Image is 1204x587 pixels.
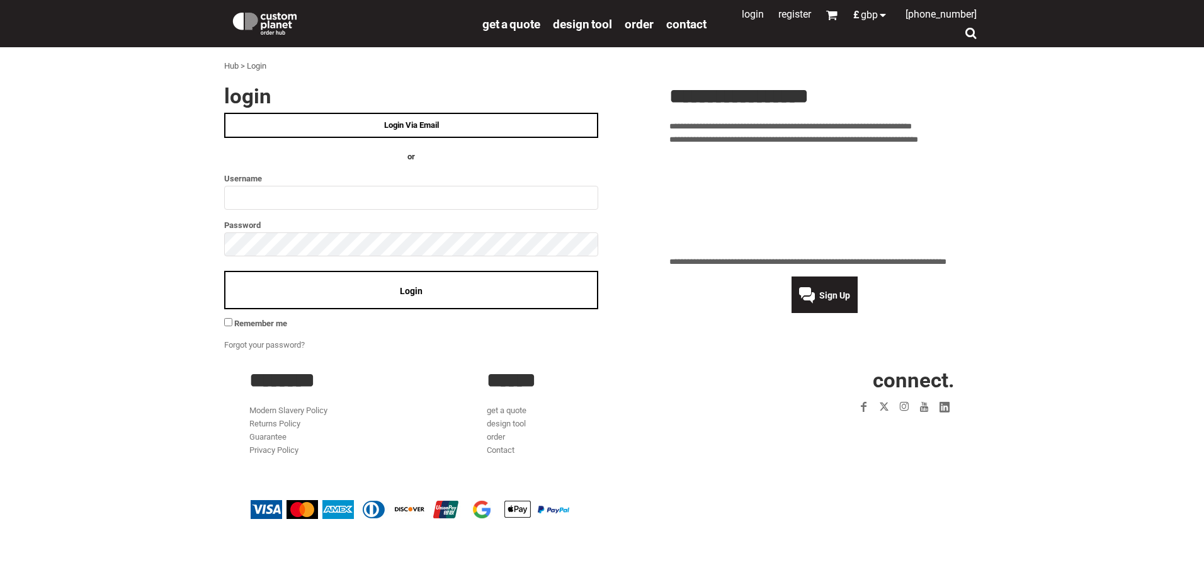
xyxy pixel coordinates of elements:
[778,8,811,20] a: Register
[487,406,526,415] a: get a quote
[224,318,232,326] input: Remember me
[861,10,878,20] span: GBP
[251,500,282,519] img: Visa
[358,500,390,519] img: Diners Club
[224,86,598,106] h2: Login
[224,340,305,350] a: Forgot your password?
[625,16,654,31] a: order
[249,432,287,442] a: Guarantee
[224,61,239,71] a: Hub
[538,506,569,513] img: PayPal
[742,8,764,20] a: Login
[725,370,955,390] h2: CONNECT.
[669,154,980,248] iframe: Customer reviews powered by Trustpilot
[666,17,707,31] span: Contact
[482,17,540,31] span: get a quote
[819,290,850,300] span: Sign Up
[224,171,598,186] label: Username
[487,419,526,428] a: design tool
[224,151,598,164] h4: OR
[249,406,327,415] a: Modern Slavery Policy
[553,16,612,31] a: design tool
[384,120,439,130] span: Login Via Email
[247,60,266,73] div: Login
[394,500,426,519] img: Discover
[853,10,861,20] span: £
[400,286,423,296] span: Login
[234,319,287,328] span: Remember me
[553,17,612,31] span: design tool
[224,3,476,41] a: Custom Planet
[781,425,955,440] iframe: Customer reviews powered by Trustpilot
[430,500,462,519] img: China UnionPay
[666,16,707,31] a: Contact
[625,17,654,31] span: order
[502,500,533,519] img: Apple Pay
[230,9,299,35] img: Custom Planet
[241,60,245,73] div: >
[906,8,977,20] span: [PHONE_NUMBER]
[487,432,505,442] a: order
[487,445,514,455] a: Contact
[466,500,497,519] img: Google Pay
[249,445,298,455] a: Privacy Policy
[482,16,540,31] a: get a quote
[224,218,598,232] label: Password
[249,419,300,428] a: Returns Policy
[224,113,598,138] a: Login Via Email
[322,500,354,519] img: American Express
[287,500,318,519] img: Mastercard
